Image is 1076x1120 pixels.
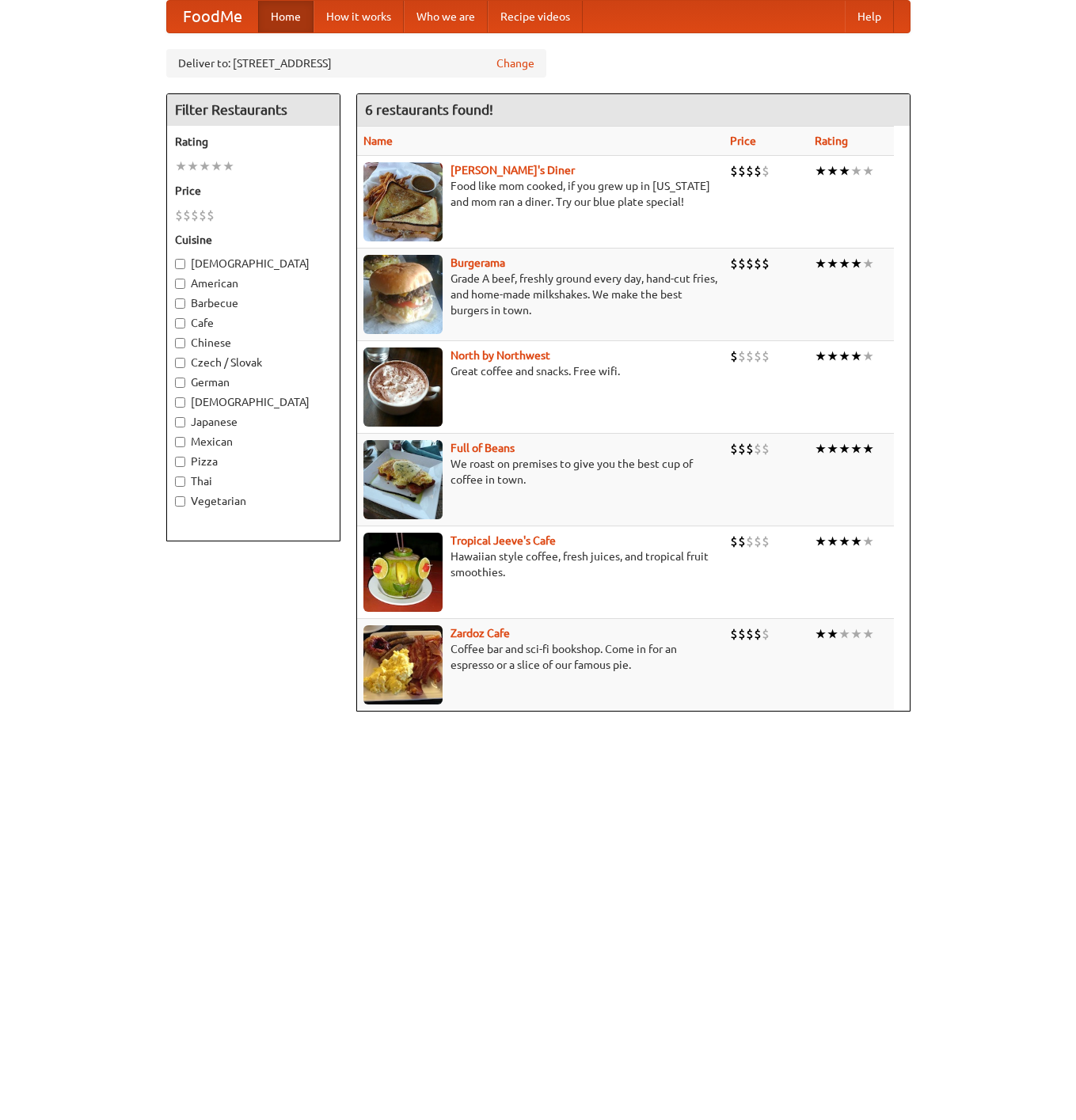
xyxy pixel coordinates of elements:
[754,347,762,365] li: $
[850,255,862,272] li: ★
[175,183,332,199] h5: Price
[451,349,550,362] a: North by Northwest
[175,496,185,507] input: Vegetarian
[175,259,185,269] input: [DEMOGRAPHIC_DATA]
[488,1,583,32] a: Recipe videos
[827,255,838,272] li: ★
[175,476,185,487] input: Thai
[746,533,754,550] li: $
[815,533,827,550] li: ★
[862,162,874,180] li: ★
[365,102,493,117] ng-pluralize: 6 restaurants found!
[451,442,515,454] a: Full of Beans
[730,440,738,457] li: $
[175,437,185,447] input: Mexican
[258,1,314,32] a: Home
[815,135,848,147] a: Rating
[815,347,827,365] li: ★
[827,533,838,550] li: ★
[183,207,191,224] li: $
[167,94,340,126] h4: Filter Restaurants
[838,255,850,272] li: ★
[314,1,404,32] a: How it works
[762,625,770,643] li: $
[363,533,443,612] img: jeeves.jpg
[175,315,332,331] label: Cafe
[175,298,185,309] input: Barbecue
[451,256,505,269] b: Burgerama
[862,625,874,643] li: ★
[363,178,717,210] p: Food like mom cooked, if you grew up in [US_STATE] and mom ran a diner. Try our blue plate special!
[175,434,332,450] label: Mexican
[211,158,222,175] li: ★
[762,440,770,457] li: $
[746,347,754,365] li: $
[862,533,874,550] li: ★
[451,164,575,177] a: [PERSON_NAME]'s Diner
[175,473,332,489] label: Thai
[827,440,838,457] li: ★
[175,232,332,248] h5: Cuisine
[363,255,443,334] img: burgerama.jpg
[175,493,332,509] label: Vegetarian
[175,338,185,348] input: Chinese
[363,625,443,704] img: zardoz.jpg
[815,162,827,180] li: ★
[850,162,862,180] li: ★
[746,255,754,272] li: $
[363,135,393,147] a: Name
[762,162,770,180] li: $
[175,374,332,390] label: German
[762,533,770,550] li: $
[363,347,443,427] img: north.jpg
[730,255,738,272] li: $
[207,207,215,224] li: $
[827,347,838,365] li: ★
[862,440,874,457] li: ★
[451,534,556,547] a: Tropical Jeeve's Cafe
[850,440,862,457] li: ★
[838,162,850,180] li: ★
[762,347,770,365] li: $
[191,207,199,224] li: $
[451,627,510,640] a: Zardoz Cafe
[167,1,258,32] a: FoodMe
[175,454,332,469] label: Pizza
[199,158,211,175] li: ★
[754,533,762,550] li: $
[827,162,838,180] li: ★
[175,457,185,467] input: Pizza
[175,207,183,224] li: $
[175,394,332,410] label: [DEMOGRAPHIC_DATA]
[363,162,443,241] img: sallys.jpg
[754,440,762,457] li: $
[187,158,199,175] li: ★
[175,158,187,175] li: ★
[175,397,185,408] input: [DEMOGRAPHIC_DATA]
[845,1,894,32] a: Help
[738,533,746,550] li: $
[738,440,746,457] li: $
[175,318,185,328] input: Cafe
[404,1,488,32] a: Who we are
[862,255,874,272] li: ★
[762,255,770,272] li: $
[175,358,185,368] input: Czech / Slovak
[730,625,738,643] li: $
[175,335,332,351] label: Chinese
[363,641,717,673] p: Coffee bar and sci-fi bookshop. Come in for an espresso or a slice of our famous pie.
[730,533,738,550] li: $
[838,625,850,643] li: ★
[850,625,862,643] li: ★
[222,158,234,175] li: ★
[363,363,717,379] p: Great coffee and snacks. Free wifi.
[363,456,717,488] p: We roast on premises to give you the best cup of coffee in town.
[746,440,754,457] li: $
[738,347,746,365] li: $
[175,417,185,427] input: Japanese
[815,440,827,457] li: ★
